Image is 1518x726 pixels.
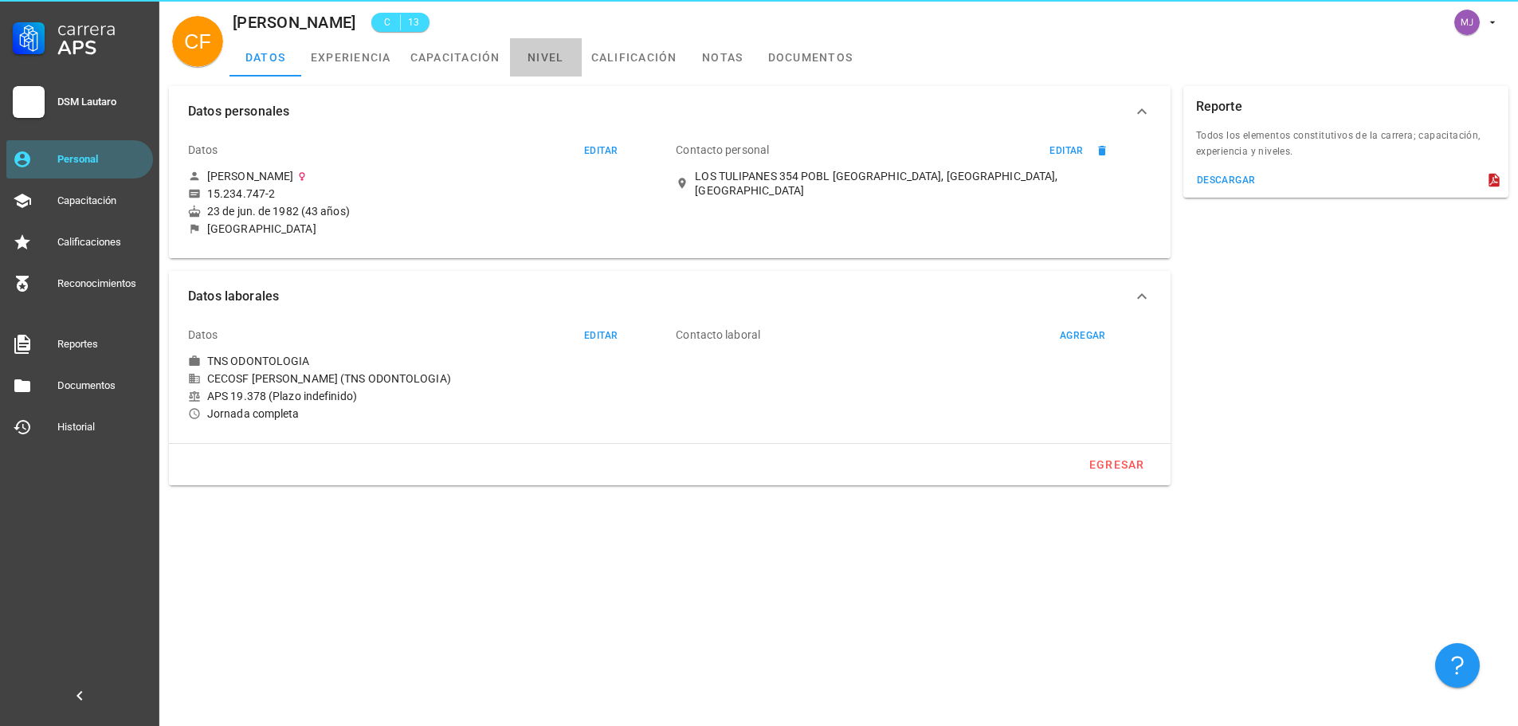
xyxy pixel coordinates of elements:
[676,131,769,169] div: Contacto personal
[1049,145,1083,156] div: editar
[676,316,760,354] div: Contacto laboral
[207,222,316,236] div: [GEOGRAPHIC_DATA]
[229,38,301,77] a: datos
[301,38,401,77] a: experiencia
[6,223,153,261] a: Calificaciones
[188,285,1132,308] span: Datos laborales
[188,316,218,354] div: Datos
[576,143,625,159] button: editar
[169,86,1171,137] button: Datos personales
[188,204,663,218] div: 23 de jun. de 1982 (43 años)
[57,236,147,249] div: Calificaciones
[6,325,153,363] a: Reportes
[407,14,420,30] span: 13
[57,38,147,57] div: APS
[57,194,147,207] div: Capacitación
[207,186,275,201] div: 15.234.747-2
[576,328,625,343] button: editar
[1183,128,1508,169] div: Todos los elementos constitutivos de la carrera; capacitación, experiencia y niveles.
[207,354,310,368] div: TNS ODONTOLOGIA
[6,265,153,303] a: Reconocimientos
[169,271,1171,322] button: Datos laborales
[1088,458,1145,471] div: egresar
[510,38,582,77] a: nivel
[583,145,618,156] div: editar
[1059,330,1106,341] div: agregar
[6,182,153,220] a: Capacitación
[381,14,394,30] span: C
[57,277,147,290] div: Reconocimientos
[57,421,147,434] div: Historial
[582,38,687,77] a: calificación
[1082,450,1151,479] button: egresar
[233,14,355,31] div: [PERSON_NAME]
[1052,328,1113,343] button: agregar
[401,38,510,77] a: capacitación
[57,19,147,38] div: Carrera
[583,330,618,341] div: editar
[695,169,1151,198] div: LOS TULIPANES 354 POBL [GEOGRAPHIC_DATA], [GEOGRAPHIC_DATA], [GEOGRAPHIC_DATA]
[57,338,147,351] div: Reportes
[687,38,759,77] a: notas
[188,131,218,169] div: Datos
[1042,143,1091,159] button: editar
[184,16,210,67] span: CF
[1196,86,1242,128] div: Reporte
[188,389,663,403] div: APS 19.378 (Plazo indefinido)
[57,96,147,108] div: DSM Lautaro
[188,371,663,386] div: CECOSF [PERSON_NAME] (TNS ODONTOLOGIA)
[188,406,663,421] div: Jornada completa
[1196,175,1256,186] div: descargar
[1454,10,1480,35] div: avatar
[188,100,1132,123] span: Datos personales
[57,153,147,166] div: Personal
[6,140,153,179] a: Personal
[6,367,153,405] a: Documentos
[207,169,293,183] div: [PERSON_NAME]
[1190,169,1262,191] button: descargar
[676,169,1151,198] a: LOS TULIPANES 354 POBL [GEOGRAPHIC_DATA], [GEOGRAPHIC_DATA], [GEOGRAPHIC_DATA]
[6,408,153,446] a: Historial
[759,38,863,77] a: documentos
[57,379,147,392] div: Documentos
[172,16,223,67] div: avatar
